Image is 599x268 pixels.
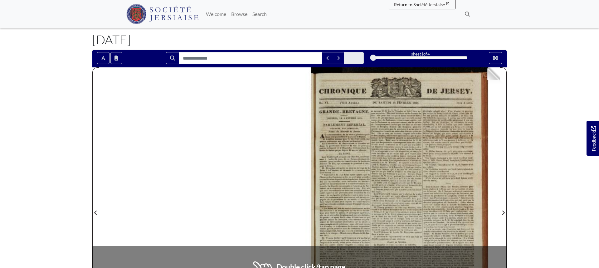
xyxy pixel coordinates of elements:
div: sheet of 4 [373,51,467,57]
button: Search [166,52,179,64]
a: Would you like to provide feedback? [587,121,599,156]
input: Search for [179,52,322,64]
button: Full screen mode [489,52,502,64]
span: 1 [421,51,423,56]
img: Société Jersiaise [126,4,198,24]
span: Return to Société Jersiaise [394,2,445,7]
a: Welcome [203,8,229,20]
button: Next Match [333,52,344,64]
h1: [DATE] [92,32,507,47]
span: Feedback [590,126,597,151]
button: Toggle text selection (Alt+T) [97,52,110,64]
a: Search [250,8,269,20]
button: Previous Match [322,52,333,64]
a: Société Jersiaise logo [126,2,198,26]
a: Browse [229,8,250,20]
button: Open transcription window [110,52,122,64]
